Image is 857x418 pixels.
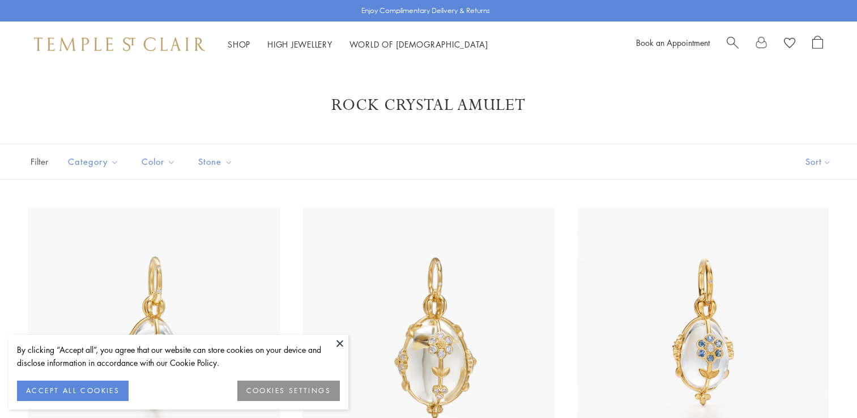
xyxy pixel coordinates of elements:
[34,37,205,51] img: Temple St. Clair
[133,149,184,174] button: Color
[349,39,488,50] a: World of [DEMOGRAPHIC_DATA]World of [DEMOGRAPHIC_DATA]
[237,381,340,401] button: COOKIES SETTINGS
[727,36,739,53] a: Search
[780,144,857,179] button: Show sort by
[45,95,812,116] h1: Rock Crystal Amulet
[267,39,332,50] a: High JewelleryHigh Jewellery
[62,155,127,169] span: Category
[136,155,184,169] span: Color
[784,36,795,53] a: View Wishlist
[190,149,241,174] button: Stone
[812,36,823,53] a: Open Shopping Bag
[193,155,241,169] span: Stone
[17,381,129,401] button: ACCEPT ALL COOKIES
[17,343,340,369] div: By clicking “Accept all”, you agree that our website can store cookies on your device and disclos...
[228,37,488,52] nav: Main navigation
[228,39,250,50] a: ShopShop
[636,37,710,48] a: Book an Appointment
[361,5,490,16] p: Enjoy Complimentary Delivery & Returns
[59,149,127,174] button: Category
